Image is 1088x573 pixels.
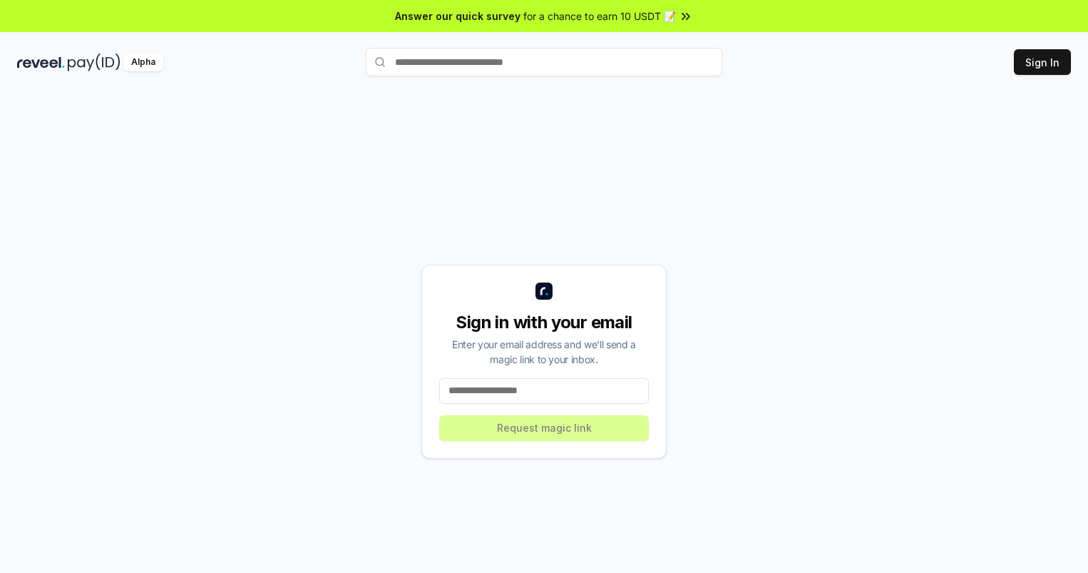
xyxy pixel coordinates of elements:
img: logo_small [535,283,553,300]
div: Sign in with your email [439,311,649,334]
img: pay_id [68,54,120,71]
div: Enter your email address and we’ll send a magic link to your inbox. [439,337,649,367]
span: Answer our quick survey [395,9,520,24]
div: Alpha [123,54,163,71]
span: for a chance to earn 10 USDT 📝 [523,9,676,24]
button: Sign In [1014,49,1071,75]
img: reveel_dark [17,54,65,71]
